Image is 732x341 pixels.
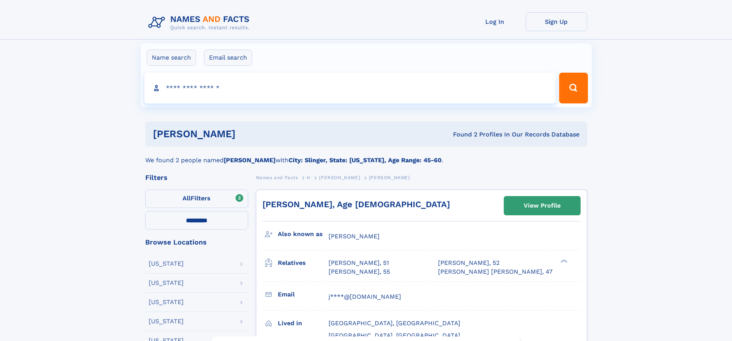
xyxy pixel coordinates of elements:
[145,190,248,208] label: Filters
[256,173,298,182] a: Names and Facts
[289,156,442,164] b: City: Slinger, State: [US_STATE], Age Range: 45-60
[329,259,389,267] a: [PERSON_NAME], 51
[278,256,329,269] h3: Relatives
[278,288,329,301] h3: Email
[524,197,561,215] div: View Profile
[319,173,360,182] a: [PERSON_NAME]
[319,175,360,180] span: [PERSON_NAME]
[149,261,184,267] div: [US_STATE]
[329,319,460,327] span: [GEOGRAPHIC_DATA], [GEOGRAPHIC_DATA]
[224,156,276,164] b: [PERSON_NAME]
[278,317,329,330] h3: Lived in
[183,195,191,202] span: All
[369,175,410,180] span: [PERSON_NAME]
[559,73,588,103] button: Search Button
[147,50,196,66] label: Name search
[262,200,450,209] a: [PERSON_NAME], Age [DEMOGRAPHIC_DATA]
[149,318,184,324] div: [US_STATE]
[145,239,248,246] div: Browse Locations
[149,299,184,305] div: [US_STATE]
[438,268,553,276] a: [PERSON_NAME] [PERSON_NAME], 47
[329,268,390,276] a: [PERSON_NAME], 55
[307,173,310,182] a: H
[504,196,580,215] a: View Profile
[149,280,184,286] div: [US_STATE]
[204,50,252,66] label: Email search
[145,146,587,165] div: We found 2 people named with .
[438,259,500,267] a: [PERSON_NAME], 52
[329,332,460,339] span: [GEOGRAPHIC_DATA], [GEOGRAPHIC_DATA]
[329,233,380,240] span: [PERSON_NAME]
[278,228,329,241] h3: Also known as
[526,12,587,31] a: Sign Up
[145,12,256,33] img: Logo Names and Facts
[464,12,526,31] a: Log In
[144,73,556,103] input: search input
[344,130,579,139] div: Found 2 Profiles In Our Records Database
[145,174,248,181] div: Filters
[153,129,344,139] h1: [PERSON_NAME]
[307,175,310,180] span: H
[559,259,568,264] div: ❯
